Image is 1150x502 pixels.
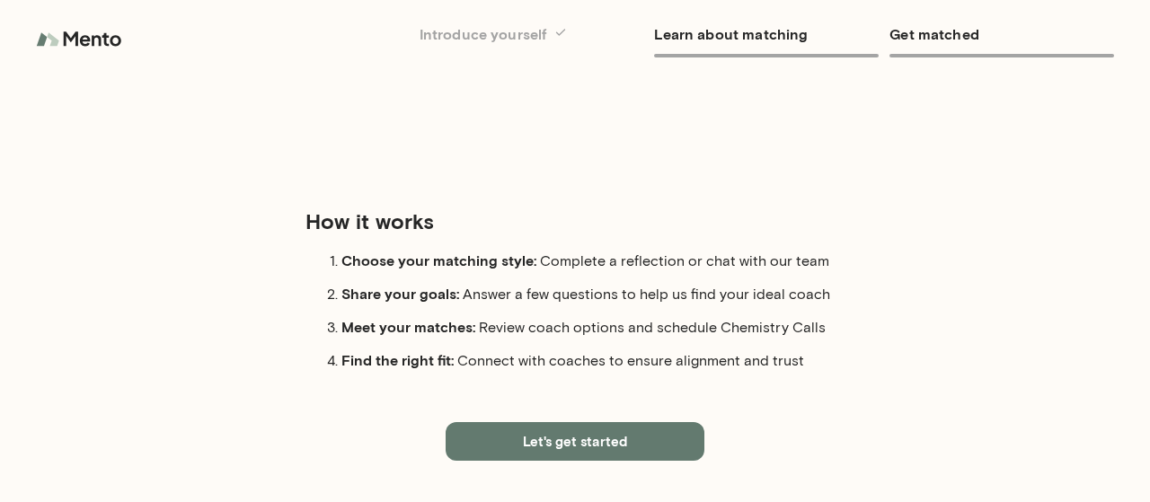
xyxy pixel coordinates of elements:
span: Choose your matching style: [341,251,540,269]
button: Let's get started [446,422,704,460]
h6: Introduce yourself [420,22,644,47]
div: Complete a reflection or chat with our team [341,250,845,272]
h6: Learn about matching [654,22,879,47]
div: Answer a few questions to help us find your ideal coach [341,283,845,305]
span: Meet your matches: [341,318,479,335]
div: Review coach options and schedule Chemistry Calls [341,316,845,339]
img: logo [36,22,126,57]
h5: How it works [305,207,845,235]
span: Find the right fit: [341,351,457,368]
h6: Get matched [889,22,1114,47]
div: Connect with coaches to ensure alignment and trust [341,349,845,372]
span: Share your goals: [341,285,463,302]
